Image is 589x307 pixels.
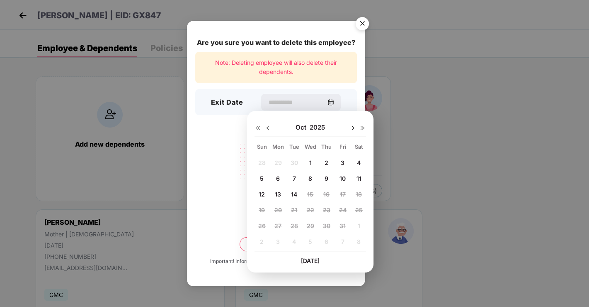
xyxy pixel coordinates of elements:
[310,123,325,132] span: 2025
[339,175,346,182] span: 10
[255,125,261,131] img: svg+xml;base64,PHN2ZyB4bWxucz0iaHR0cDovL3d3dy53My5vcmcvMjAwMC9zdmciIHdpZHRoPSIxNiIgaGVpZ2h0PSIxNi...
[327,99,334,106] img: svg+xml;base64,PHN2ZyBpZD0iQ2FsZW5kYXItMzJ4MzIiIHhtbG5zPSJodHRwOi8vd3d3LnczLm9yZy8yMDAwL3N2ZyIgd2...
[303,143,318,150] div: Wed
[293,175,296,182] span: 7
[291,191,297,198] span: 14
[275,191,281,198] span: 13
[195,37,357,48] div: Are you sure you want to delete this employee?
[335,143,350,150] div: Fri
[325,175,328,182] span: 9
[309,159,312,166] span: 1
[240,237,313,251] button: Delete permanently
[351,13,374,37] img: svg+xml;base64,PHN2ZyB4bWxucz0iaHR0cDovL3d3dy53My5vcmcvMjAwMC9zdmciIHdpZHRoPSI1NiIgaGVpZ2h0PSI1Ni...
[357,159,361,166] span: 4
[276,175,280,182] span: 6
[319,143,334,150] div: Thu
[356,175,361,182] span: 11
[359,125,366,131] img: svg+xml;base64,PHN2ZyB4bWxucz0iaHR0cDovL3d3dy53My5vcmcvMjAwMC9zdmciIHdpZHRoPSIxNiIgaGVpZ2h0PSIxNi...
[296,123,310,132] span: Oct
[255,143,269,150] div: Sun
[351,143,366,150] div: Sat
[349,125,356,131] img: svg+xml;base64,PHN2ZyBpZD0iRHJvcGRvd24tMzJ4MzIiIHhtbG5zPSJodHRwOi8vd3d3LnczLm9yZy8yMDAwL3N2ZyIgd2...
[325,159,328,166] span: 2
[264,125,271,131] img: svg+xml;base64,PHN2ZyBpZD0iRHJvcGRvd24tMzJ4MzIiIHhtbG5zPSJodHRwOi8vd3d3LnczLm9yZy8yMDAwL3N2ZyIgd2...
[308,175,312,182] span: 8
[195,52,357,83] div: Note: Deleting employee will also delete their dependents.
[301,257,320,264] span: [DATE]
[271,143,285,150] div: Mon
[211,97,243,108] h3: Exit Date
[351,13,373,35] button: Close
[230,138,322,203] img: svg+xml;base64,PHN2ZyB4bWxucz0iaHR0cDovL3d3dy53My5vcmcvMjAwMC9zdmciIHdpZHRoPSIyMjQiIGhlaWdodD0iMT...
[341,159,344,166] span: 3
[259,191,265,198] span: 12
[287,143,301,150] div: Tue
[260,175,264,182] span: 5
[210,258,342,265] div: Important! Information once deleted, can’t be recovered.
